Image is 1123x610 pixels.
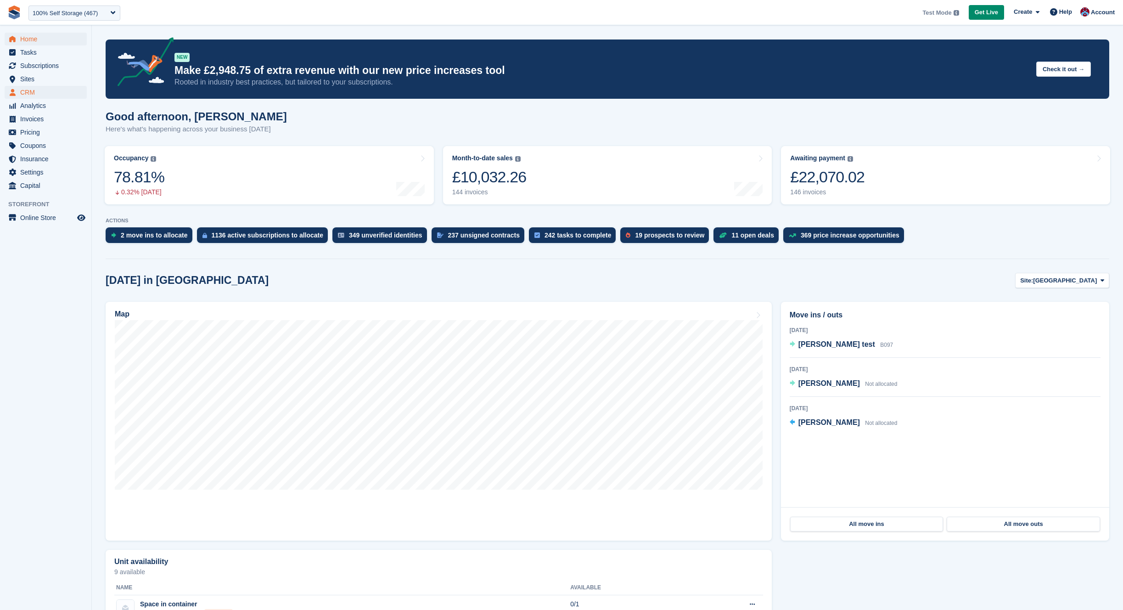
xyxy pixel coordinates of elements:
span: Not allocated [865,381,897,387]
a: All move outs [947,517,1100,531]
a: 369 price increase opportunities [783,227,909,248]
div: Month-to-date sales [452,154,513,162]
div: 369 price increase opportunities [801,232,899,239]
img: icon-info-grey-7440780725fd019a000dd9b08b2336e03edf1995a4989e88bcd33f0948082b44.svg [515,156,521,162]
span: Subscriptions [20,59,75,72]
a: menu [5,126,87,139]
div: [DATE] [790,365,1101,373]
span: Home [20,33,75,45]
a: Month-to-date sales £10,032.26 144 invoices [443,146,772,204]
a: 349 unverified identities [332,227,432,248]
span: Test Mode [922,8,951,17]
div: [DATE] [790,404,1101,412]
a: menu [5,179,87,192]
img: price-adjustments-announcement-icon-8257ccfd72463d97f412b2fc003d46551f7dbcb40ab6d574587a9cd5c0d94... [110,37,174,90]
a: menu [5,99,87,112]
div: £22,070.02 [790,168,865,186]
h2: Move ins / outs [790,310,1101,321]
img: active_subscription_to_allocate_icon-d502201f5373d7db506a760aba3b589e785aa758c864c3986d89f69b8ff3... [202,232,207,238]
a: Get Live [969,5,1004,20]
span: Account [1091,8,1115,17]
a: 242 tasks to complete [529,227,621,248]
span: Create [1014,7,1032,17]
button: Site: [GEOGRAPHIC_DATA] [1015,273,1109,288]
span: Not allocated [865,420,897,426]
div: 0.32% [DATE] [114,188,164,196]
a: menu [5,166,87,179]
div: £10,032.26 [452,168,527,186]
span: Pricing [20,126,75,139]
p: 9 available [114,569,763,575]
span: Coupons [20,139,75,152]
img: task-75834270c22a3079a89374b754ae025e5fb1db73e45f91037f5363f120a921f8.svg [534,232,540,238]
img: price_increase_opportunities-93ffe204e8149a01c8c9dc8f82e8f89637d9d84a8eef4429ea346261dce0b2c0.svg [789,233,796,237]
span: Site: [1020,276,1033,285]
span: Capital [20,179,75,192]
span: [PERSON_NAME] test [798,340,875,348]
a: Occupancy 78.81% 0.32% [DATE] [105,146,434,204]
a: menu [5,152,87,165]
a: menu [5,46,87,59]
span: Settings [20,166,75,179]
th: Available [570,581,689,595]
div: 100% Self Storage (467) [33,9,98,18]
p: Rooted in industry best practices, but tailored to your subscriptions. [174,77,1029,87]
p: ACTIONS [106,218,1109,224]
div: 78.81% [114,168,164,186]
span: CRM [20,86,75,99]
div: NEW [174,53,190,62]
button: Check it out → [1036,62,1091,77]
span: Online Store [20,211,75,224]
a: menu [5,139,87,152]
a: menu [5,113,87,125]
a: Awaiting payment £22,070.02 146 invoices [781,146,1110,204]
div: Space in container [140,599,233,609]
div: 237 unsigned contracts [448,232,520,239]
span: Analytics [20,99,75,112]
a: menu [5,73,87,85]
h2: Unit availability [114,558,168,566]
span: [PERSON_NAME] [798,418,860,426]
img: stora-icon-8386f47178a22dfd0bd8f6a31ec36ba5ce8667c1dd55bd0f319d3a0aa187defe.svg [7,6,21,19]
a: 2 move ins to allocate [106,227,197,248]
span: Get Live [975,8,998,17]
h2: Map [115,310,129,318]
p: Here's what's happening across your business [DATE] [106,124,287,135]
a: 1136 active subscriptions to allocate [197,227,333,248]
a: menu [5,33,87,45]
img: deal-1b604bf984904fb50ccaf53a9ad4b4a5d6e5aea283cecdc64d6e3604feb123c2.svg [719,232,727,238]
img: contract_signature_icon-13c848040528278c33f63329250d36e43548de30e8caae1d1a13099fd9432cc5.svg [437,232,444,238]
span: Storefront [8,200,91,209]
a: menu [5,211,87,224]
img: David Hughes [1080,7,1089,17]
div: 242 tasks to complete [545,232,612,239]
h2: [DATE] in [GEOGRAPHIC_DATA] [106,274,269,287]
div: 19 prospects to review [635,232,704,239]
th: Name [114,581,570,595]
a: [PERSON_NAME] Not allocated [790,417,898,429]
img: icon-info-grey-7440780725fd019a000dd9b08b2336e03edf1995a4989e88bcd33f0948082b44.svg [848,156,853,162]
div: 2 move ins to allocate [121,232,188,239]
img: icon-info-grey-7440780725fd019a000dd9b08b2336e03edf1995a4989e88bcd33f0948082b44.svg [954,10,959,16]
img: verify_identity-adf6edd0f0f0b5bbfe63781bf79b02c33cf7c696d77639b501bdc392416b5a36.svg [338,232,344,238]
a: 237 unsigned contracts [432,227,529,248]
span: [PERSON_NAME] [798,379,860,387]
img: prospect-51fa495bee0391a8d652442698ab0144808aea92771e9ea1ae160a38d050c398.svg [626,232,630,238]
a: [PERSON_NAME] test B097 [790,339,893,351]
div: 1136 active subscriptions to allocate [212,232,324,239]
span: [GEOGRAPHIC_DATA] [1033,276,1097,285]
a: 11 open deals [713,227,783,248]
span: Sites [20,73,75,85]
a: All move ins [790,517,943,531]
a: 19 prospects to review [620,227,713,248]
a: [PERSON_NAME] Not allocated [790,378,898,390]
img: move_ins_to_allocate_icon-fdf77a2bb77ea45bf5b3d319d69a93e2d87916cf1d5bf7949dd705db3b84f3ca.svg [111,232,116,238]
img: icon-info-grey-7440780725fd019a000dd9b08b2336e03edf1995a4989e88bcd33f0948082b44.svg [151,156,156,162]
div: Occupancy [114,154,148,162]
span: Tasks [20,46,75,59]
a: Preview store [76,212,87,223]
div: 349 unverified identities [349,232,422,239]
h1: Good afternoon, [PERSON_NAME] [106,110,287,123]
div: [DATE] [790,326,1101,334]
div: 146 invoices [790,188,865,196]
